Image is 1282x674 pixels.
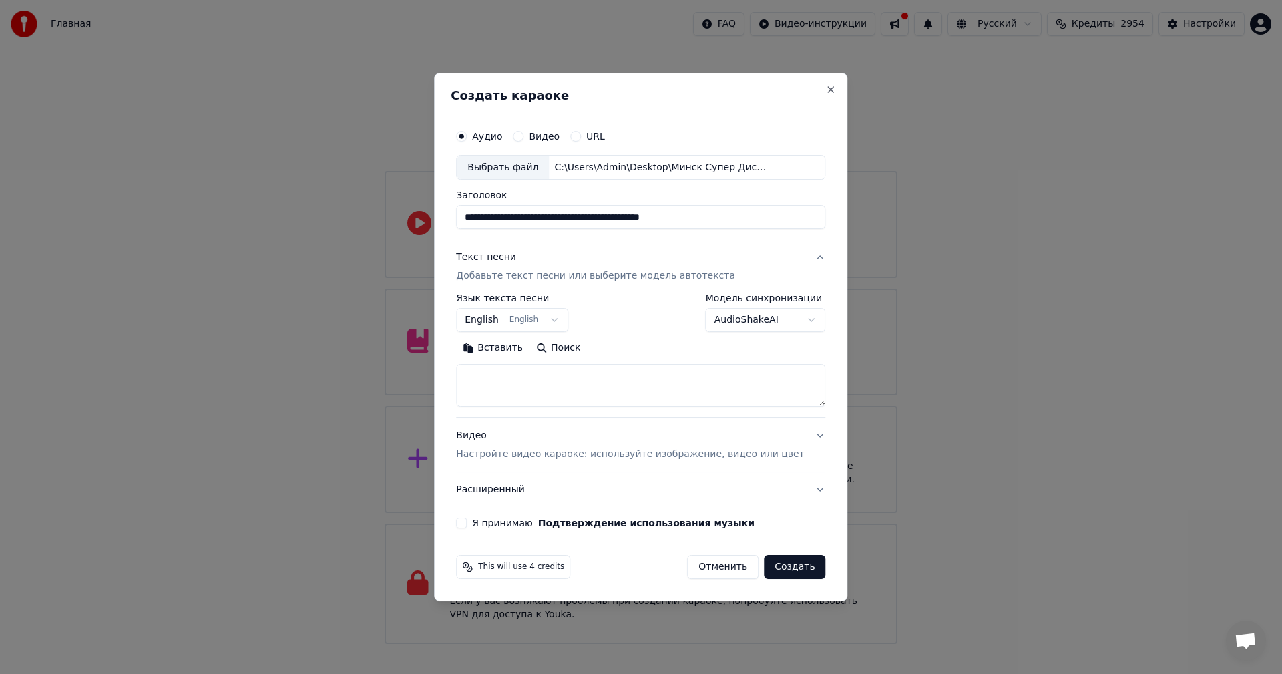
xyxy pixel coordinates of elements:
button: Поиск [529,338,587,359]
label: Видео [529,132,560,141]
button: ВидеоНастройте видео караоке: используйте изображение, видео или цвет [456,419,825,472]
button: Отменить [687,555,759,579]
p: Настройте видео караоке: используйте изображение, видео или цвет [456,448,804,461]
label: Аудио [472,132,502,141]
div: C:\Users\Admin\Desktop\Минск Супер Диско\Kamazz_-_Tekila-Lyubov_Tropikana-ZHenshhina_77928985.mp3 [549,161,776,174]
label: Модель синхронизации [706,294,826,303]
label: Язык текста песни [456,294,568,303]
label: Я принимаю [472,518,755,528]
label: Заголовок [456,191,825,200]
span: This will use 4 credits [478,562,564,572]
p: Добавьте текст песни или выберите модель автотекста [456,270,735,283]
button: Вставить [456,338,529,359]
div: Выбрать файл [457,156,549,180]
div: Текст песниДобавьте текст песни или выберите модель автотекста [456,294,825,418]
button: Расширенный [456,472,825,507]
h2: Создать караоке [451,90,831,102]
button: Я принимаю [538,518,755,528]
button: Текст песниДобавьте текст песни или выберите модель автотекста [456,240,825,294]
button: Создать [764,555,825,579]
div: Текст песни [456,251,516,265]
div: Видео [456,430,804,462]
label: URL [586,132,605,141]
